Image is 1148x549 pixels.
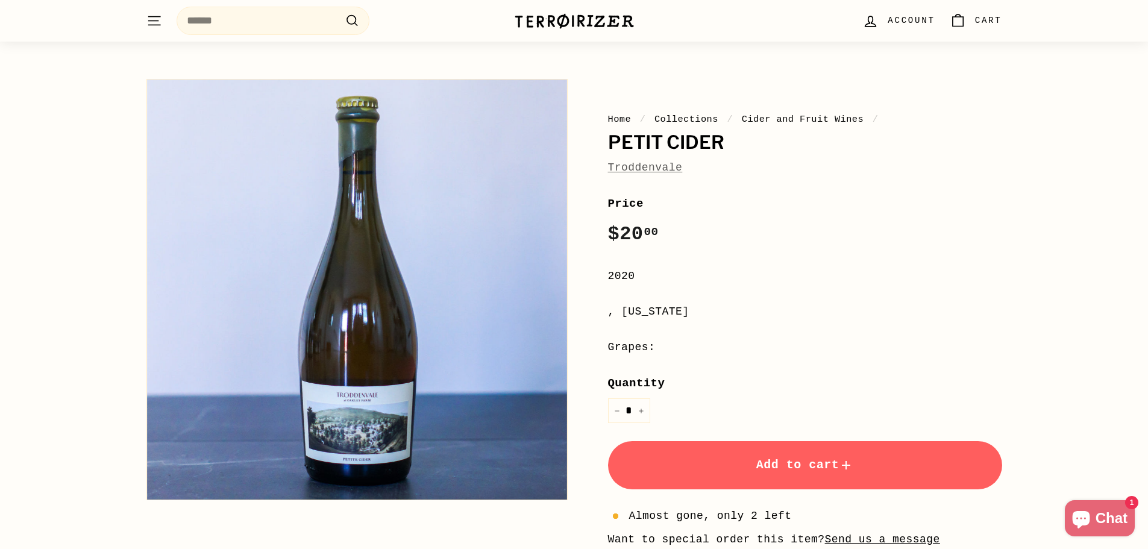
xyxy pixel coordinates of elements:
span: Account [888,14,935,27]
span: Add to cart [756,458,854,472]
div: 2020 [608,268,1002,285]
label: Price [608,195,1002,213]
a: Troddenvale [608,162,683,174]
button: Add to cart [608,441,1002,489]
a: Send us a message [825,533,940,545]
span: Cart [975,14,1002,27]
span: / [870,114,882,125]
label: Quantity [608,374,1002,392]
input: quantity [608,398,650,423]
a: Cart [943,3,1009,39]
button: Increase item quantity by one [632,398,650,423]
span: / [724,114,736,125]
button: Reduce item quantity by one [608,398,626,423]
inbox-online-store-chat: Shopify online store chat [1061,500,1138,539]
a: Collections [654,114,718,125]
span: $20 [608,223,659,245]
nav: breadcrumbs [608,112,1002,127]
div: , [US_STATE] [608,303,1002,321]
span: / [637,114,649,125]
div: Grapes: [608,339,1002,356]
a: Cider and Fruit Wines [742,114,864,125]
span: Almost gone, only 2 left [629,507,792,525]
sup: 00 [644,225,658,239]
a: Account [855,3,942,39]
h1: Petit Cider [608,133,1002,153]
a: Home [608,114,632,125]
li: Want to special order this item? [608,531,1002,548]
